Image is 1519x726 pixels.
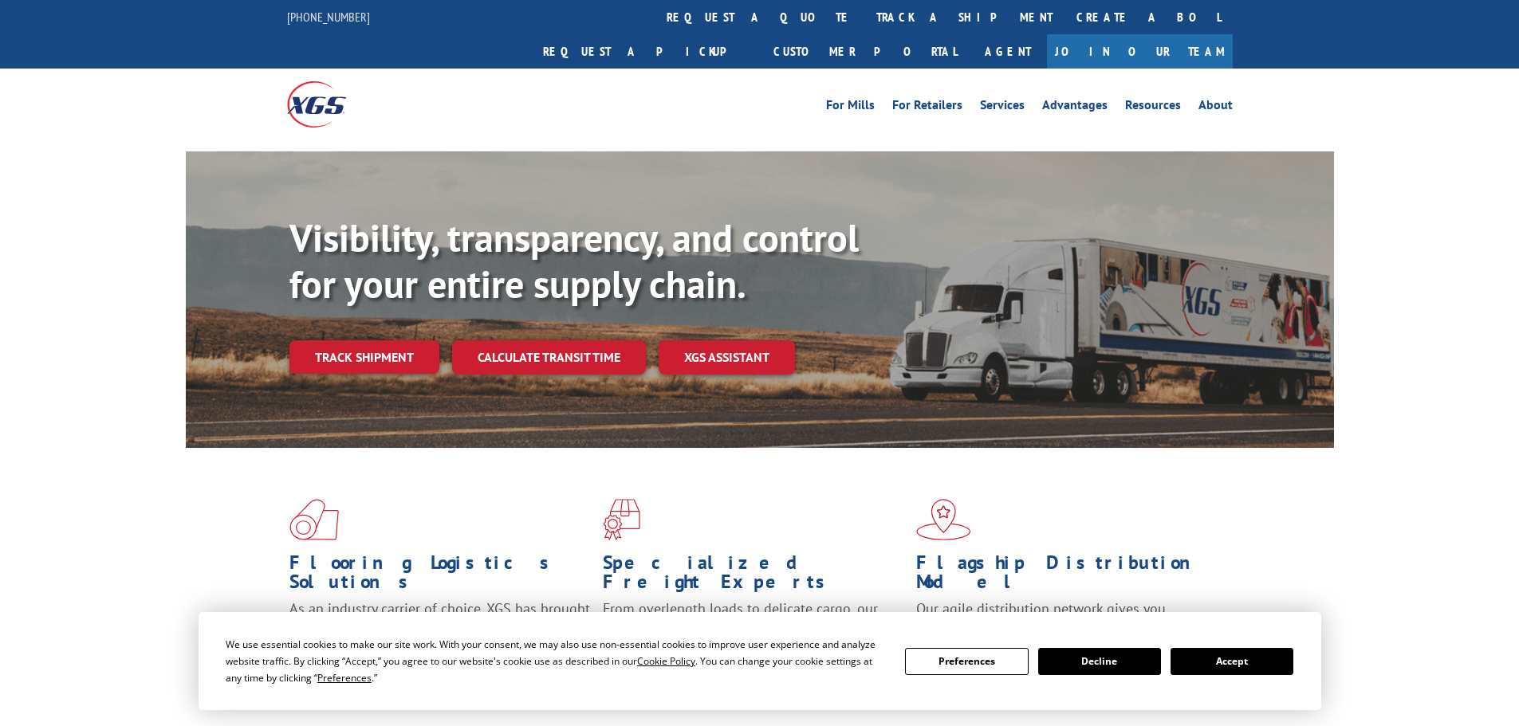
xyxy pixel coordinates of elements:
[1042,99,1108,116] a: Advantages
[289,499,339,540] img: xgs-icon-total-supply-chain-intelligence-red
[603,599,904,670] p: From overlength loads to delicate cargo, our experienced staff knows the best way to move your fr...
[603,499,640,540] img: xgs-icon-focused-on-flooring-red
[905,648,1028,675] button: Preferences
[289,213,859,308] b: Visibility, transparency, and control for your entire supply chain.
[1171,648,1293,675] button: Accept
[199,612,1321,710] div: Cookie Consent Prompt
[1047,34,1233,69] a: Join Our Team
[289,340,439,374] a: Track shipment
[287,9,370,25] a: [PHONE_NUMBER]
[659,340,795,375] a: XGS ASSISTANT
[637,654,695,668] span: Cookie Policy
[289,599,590,656] span: As an industry carrier of choice, XGS has brought innovation and dedication to flooring logistics...
[916,599,1210,637] span: Our agile distribution network gives you nationwide inventory management on demand.
[1038,648,1161,675] button: Decline
[317,671,372,685] span: Preferences
[826,99,875,116] a: For Mills
[969,34,1047,69] a: Agent
[289,553,591,599] h1: Flooring Logistics Solutions
[916,499,971,540] img: xgs-icon-flagship-distribution-model-red
[980,99,1025,116] a: Services
[892,99,962,116] a: For Retailers
[761,34,969,69] a: Customer Portal
[916,553,1218,599] h1: Flagship Distribution Model
[1125,99,1181,116] a: Resources
[1198,99,1233,116] a: About
[452,340,646,375] a: Calculate transit time
[603,553,904,599] h1: Specialized Freight Experts
[226,636,886,686] div: We use essential cookies to make our site work. With your consent, we may also use non-essential ...
[531,34,761,69] a: Request a pickup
